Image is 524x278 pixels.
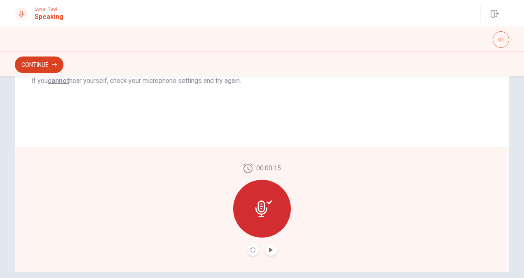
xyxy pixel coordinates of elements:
[48,77,69,85] u: cannot
[15,57,63,73] button: Continue
[35,6,63,12] span: Level Test
[247,244,259,256] button: Record Again
[265,244,277,256] button: Play Audio
[256,163,281,173] span: 00:00:15
[35,12,63,22] h1: Speaking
